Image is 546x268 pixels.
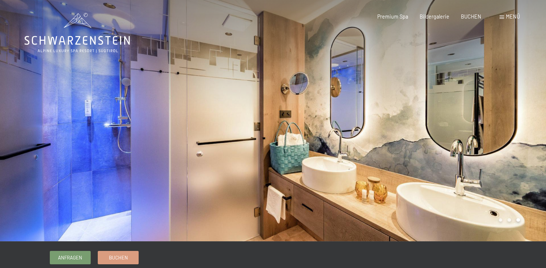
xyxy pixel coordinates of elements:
a: Bildergalerie [420,13,449,20]
span: Anfragen [58,254,82,261]
a: BUCHEN [461,13,481,20]
span: Buchen [109,254,128,261]
a: Anfragen [50,251,90,264]
a: Premium Spa [377,13,408,20]
span: Menü [506,13,520,20]
a: Buchen [98,251,138,264]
